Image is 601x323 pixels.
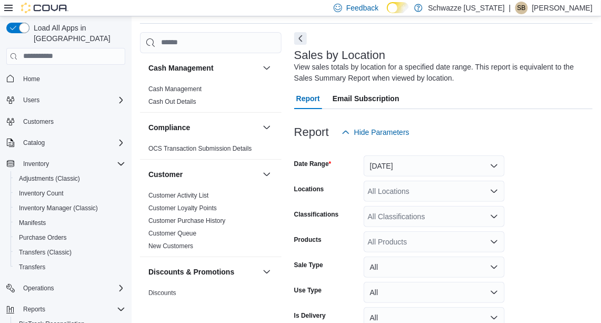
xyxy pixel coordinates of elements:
a: Inventory Count [15,187,68,200]
button: Customer [261,168,273,181]
button: Inventory Count [11,186,129,201]
span: Inventory Manager (Classic) [15,202,125,214]
a: OCS Transaction Submission Details [148,145,252,152]
span: OCS Transaction Submission Details [148,144,252,153]
h3: Cash Management [148,63,214,73]
a: Transfers [15,261,49,273]
button: Adjustments (Classic) [11,171,129,186]
a: Adjustments (Classic) [15,172,84,185]
p: | [509,2,511,14]
button: Purchase Orders [11,230,129,245]
button: Discounts & Promotions [148,267,258,277]
div: View sales totals by location for a specified date range. This report is equivalent to the Sales ... [294,62,587,84]
div: Compliance [140,142,282,159]
a: Customer Loyalty Points [148,204,217,212]
div: Customer [140,189,282,257]
span: Transfers (Classic) [15,246,125,259]
span: Home [19,72,125,85]
span: Inventory Count [19,189,64,198]
button: Operations [19,282,58,295]
span: Home [23,75,40,83]
span: Inventory Count [15,187,125,200]
span: Dark Mode [387,13,387,14]
img: Cova [21,3,68,13]
button: Customer [148,169,258,180]
button: Transfers (Classic) [11,245,129,260]
a: Discounts [148,289,176,297]
button: Users [19,94,44,106]
button: Open list of options [490,187,498,195]
span: Customer Purchase History [148,217,226,225]
button: All [364,282,505,303]
span: Inventory Manager (Classic) [19,204,98,212]
h3: Compliance [148,122,190,133]
span: Adjustments (Classic) [15,172,125,185]
button: Discounts & Promotions [261,266,273,278]
span: Operations [19,282,125,295]
span: Purchase Orders [19,233,67,242]
button: Cash Management [261,62,273,74]
span: Customer Queue [148,229,196,238]
a: Purchase Orders [15,231,71,244]
button: Users [2,93,129,107]
span: Transfers [15,261,125,273]
a: Inventory Manager (Classic) [15,202,102,214]
div: Sameer Bhatnagar [515,2,528,14]
button: Catalog [19,136,49,149]
span: Users [19,94,125,106]
h3: Report [294,126,329,139]
span: Cash Out Details [148,97,196,106]
a: Customer Queue [148,230,196,237]
span: Operations [23,284,54,292]
button: Manifests [11,216,129,230]
a: Cash Management [148,85,202,93]
button: Catalog [2,135,129,150]
h3: Sales by Location [294,49,386,62]
a: Transfers (Classic) [15,246,76,259]
span: Adjustments (Classic) [19,174,80,183]
button: All [364,257,505,278]
span: Customers [19,115,125,128]
button: Transfers [11,260,129,275]
h3: Customer [148,169,183,180]
label: Classifications [294,210,339,219]
p: Schwazze [US_STATE] [428,2,505,14]
span: Reports [23,305,45,314]
button: Next [294,32,307,45]
button: Open list of options [490,212,498,221]
button: [DATE] [364,155,505,177]
a: Manifests [15,217,50,229]
button: Cash Management [148,63,258,73]
label: Use Type [294,286,322,295]
a: Customer Purchase History [148,217,226,224]
span: Email Subscription [333,88,399,109]
label: Sale Type [294,261,323,269]
span: Reports [19,303,125,316]
span: Inventory [23,160,49,168]
span: Feedback [346,3,378,13]
button: Inventory [2,156,129,171]
button: Reports [19,303,49,316]
button: Inventory [19,158,53,170]
div: Cash Management [140,83,282,112]
button: Compliance [148,122,258,133]
span: Users [23,96,39,104]
button: Inventory Manager (Classic) [11,201,129,216]
button: Open list of options [490,238,498,246]
label: Locations [294,185,324,193]
a: Customers [19,115,58,128]
a: Customer Activity List [148,192,209,199]
button: Home [2,71,129,86]
label: Is Delivery [294,311,326,320]
button: Operations [2,281,129,296]
a: Cash Out Details [148,98,196,105]
span: Purchase Orders [15,231,125,244]
span: Catalog [19,136,125,149]
label: Date Range [294,160,332,168]
h3: Discounts & Promotions [148,267,234,277]
button: Reports [2,302,129,317]
input: Dark Mode [387,2,409,13]
span: Catalog [23,139,45,147]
